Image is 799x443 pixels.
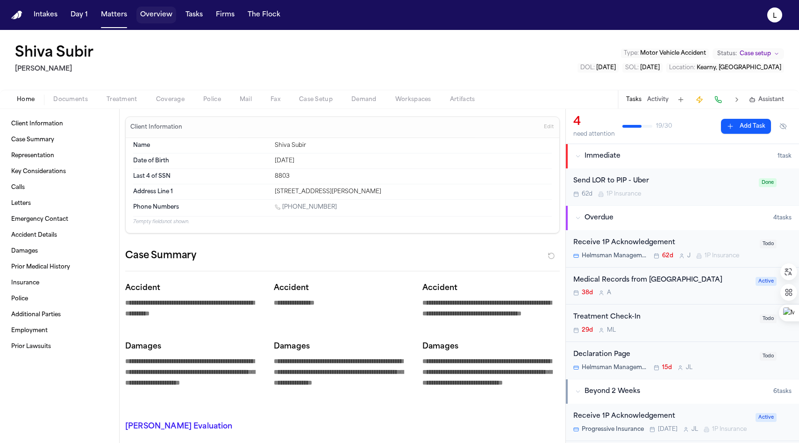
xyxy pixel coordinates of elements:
[7,148,112,163] a: Representation
[712,426,747,433] span: 1P Insurance
[713,48,784,59] button: Change status from Case setup
[566,305,799,342] div: Open task: Treatment Check-In
[717,50,737,58] span: Status:
[760,240,777,248] span: Todo
[773,214,792,222] span: 4 task s
[756,277,777,286] span: Active
[697,65,781,71] span: Kearny, [GEOGRAPHIC_DATA]
[244,7,284,23] button: The Flock
[606,190,641,198] span: 1P Insurance
[203,96,221,103] span: Police
[212,7,238,23] button: Firms
[580,65,595,71] span: DOL :
[11,11,22,20] img: Finch Logo
[566,268,799,305] div: Open task: Medical Records from Jersey City Medical Center
[107,96,137,103] span: Treatment
[125,283,263,294] p: Accident
[7,164,112,179] a: Key Considerations
[133,218,552,225] p: 7 empty fields not shown.
[573,238,754,248] div: Receive 1P Acknowledgement
[125,248,196,263] h2: Case Summary
[133,173,269,180] dt: Last 4 of SSN
[271,96,280,103] span: Fax
[11,184,25,191] span: Calls
[97,7,131,23] button: Matters
[7,212,112,227] a: Emergency Contact
[578,63,619,73] button: Edit DOL: 2025-06-17
[351,96,377,103] span: Demand
[712,93,725,106] button: Make a Call
[582,252,648,260] span: Helmsman Management Services
[7,116,112,131] a: Client Information
[53,96,88,103] span: Documents
[125,341,263,352] p: Damages
[566,168,799,205] div: Open task: Send LOR to PIP - Uber
[662,364,672,371] span: 15d
[156,96,185,103] span: Coverage
[640,51,706,56] span: Motor Vehicle Accident
[15,64,97,75] h2: [PERSON_NAME]
[607,327,616,334] span: M L
[541,120,556,135] button: Edit
[669,65,695,71] span: Location :
[662,252,673,260] span: 62d
[299,96,333,103] span: Case Setup
[7,307,112,322] a: Additional Parties
[240,96,252,103] span: Mail
[11,120,63,128] span: Client Information
[11,136,54,144] span: Case Summary
[7,244,112,259] a: Damages
[7,132,112,147] a: Case Summary
[7,180,112,195] a: Calls
[566,379,799,404] button: Beyond 2 Weeks6tasks
[566,230,799,268] div: Open task: Receive 1P Acknowledgement
[687,252,691,260] span: J
[182,7,207,23] button: Tasks
[275,188,552,196] div: [STREET_ADDRESS][PERSON_NAME]
[274,283,411,294] p: Accident
[11,11,22,20] a: Home
[693,93,706,106] button: Create Immediate Task
[544,124,554,131] span: Edit
[740,50,771,58] span: Case setup
[666,63,784,73] button: Edit Location: Kearny, NJ
[624,51,639,56] span: Type :
[67,7,92,23] button: Day 1
[275,173,552,180] div: 8803
[573,349,754,360] div: Declaration Page
[625,65,639,71] span: SOL :
[721,119,771,134] button: Add Task
[622,63,663,73] button: Edit SOL: 2027-06-17
[7,196,112,211] a: Letters
[7,228,112,243] a: Accident Details
[125,421,263,432] p: [PERSON_NAME] Evaluation
[686,364,692,371] span: J L
[7,291,112,306] a: Police
[773,13,777,19] text: L
[133,203,179,211] span: Phone Numbers
[11,311,61,319] span: Additional Parties
[640,65,660,71] span: [DATE]
[705,252,739,260] span: 1P Insurance
[30,7,61,23] button: Intakes
[15,45,93,62] h1: Shiva Subir
[758,96,784,103] span: Assistant
[7,260,112,275] a: Prior Medical History
[573,115,615,130] div: 4
[566,144,799,168] button: Immediate1task
[759,178,777,187] span: Done
[582,426,644,433] span: Progressive Insurance
[626,96,642,103] button: Tasks
[566,206,799,230] button: Overdue4tasks
[274,341,411,352] p: Damages
[573,176,753,187] div: Send LOR to PIP - Uber
[275,142,552,149] div: Shiva Subir
[17,96,35,103] span: Home
[7,339,112,354] a: Prior Lawsuits
[422,341,560,352] p: Damages
[760,314,777,323] span: Todo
